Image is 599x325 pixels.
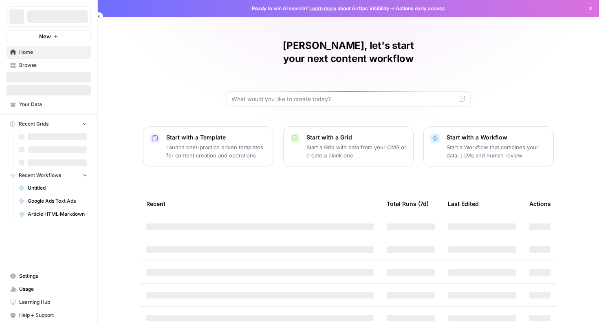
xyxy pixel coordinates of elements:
span: Usage [19,285,87,293]
span: Your Data [19,101,87,108]
div: Recent [146,192,374,215]
span: Article HTML Markdown [28,210,87,218]
p: Start a Workflow that combines your data, LLMs and human review [447,143,547,159]
div: Total Runs (7d) [387,192,429,215]
div: Last Edited [448,192,479,215]
button: Start with a WorkflowStart a Workflow that combines your data, LLMs and human review [423,126,554,166]
button: Recent Grids [7,118,91,130]
span: Untitled [28,184,87,192]
span: Google Ads Text Ads [28,197,87,205]
a: Browse [7,59,91,72]
button: New [7,30,91,42]
a: Article HTML Markdown [15,208,91,221]
button: Start with a GridStart a Grid with data from your CMS or create a blank one [283,126,414,166]
a: Settings [7,270,91,283]
a: Google Ads Text Ads [15,195,91,208]
button: Help + Support [7,309,91,322]
p: Launch best-practice driven templates for content creation and operations [166,143,266,159]
a: Your Data [7,98,91,111]
span: Help + Support [19,312,87,319]
a: Untitled [15,181,91,195]
a: Learning Hub [7,296,91,309]
span: Learning Hub [19,298,87,306]
button: Start with a TemplateLaunch best-practice driven templates for content creation and operations [143,126,273,166]
p: Start with a Workflow [447,133,547,141]
a: Home [7,46,91,59]
input: What would you like to create today? [231,95,456,103]
span: Ready to win AI search? about AirOps Visibility [252,5,389,12]
span: Recent Grids [19,120,48,128]
p: Start with a Grid [306,133,407,141]
span: Actions early access [396,5,445,12]
p: Start a Grid with data from your CMS or create a blank one [306,143,407,159]
p: Start with a Template [166,133,266,141]
div: Actions [529,192,551,215]
a: Usage [7,283,91,296]
span: Settings [19,272,87,280]
button: Recent Workflows [7,169,91,181]
span: Home [19,49,87,56]
span: Recent Workflows [19,172,61,179]
span: Browse [19,62,87,69]
a: Learn more [309,5,336,11]
h1: [PERSON_NAME], let's start your next content workflow [226,39,471,65]
span: New [39,32,51,40]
